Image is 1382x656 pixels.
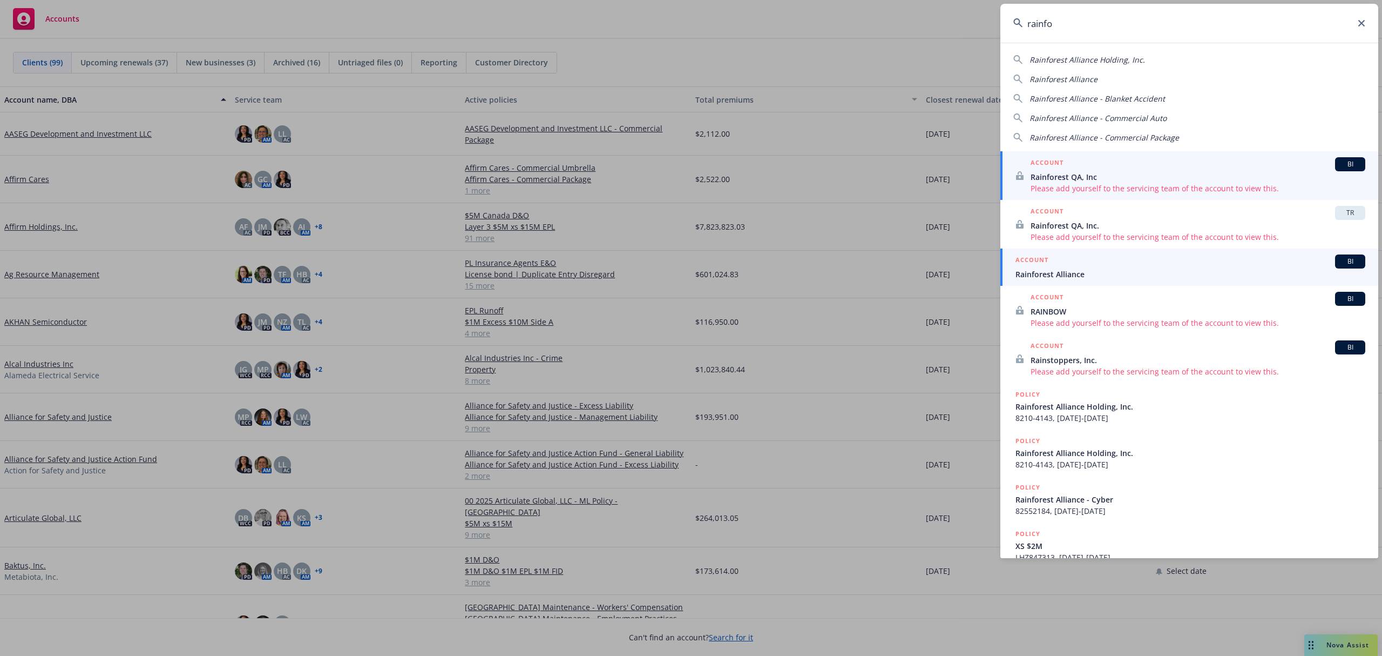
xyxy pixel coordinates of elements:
span: TR [1339,208,1361,218]
h5: ACCOUNT [1031,157,1063,170]
a: POLICYRainforest Alliance Holding, Inc.8210-4143, [DATE]-[DATE] [1000,430,1378,476]
span: Rainforest Alliance - Commercial Auto [1029,113,1167,123]
h5: POLICY [1015,389,1040,400]
a: ACCOUNTBIRAINBOWPlease add yourself to the servicing team of the account to view this. [1000,286,1378,334]
span: BI [1339,294,1361,304]
h5: ACCOUNT [1015,255,1048,267]
span: Rainforest Alliance Holding, Inc. [1015,401,1365,412]
a: ACCOUNTTRRainforest QA, Inc.Please add yourself to the servicing team of the account to view this. [1000,200,1378,249]
a: ACCOUNTBIRainstoppers, Inc.Please add yourself to the servicing team of the account to view this. [1000,334,1378,383]
h5: POLICY [1015,482,1040,493]
span: Rainforest Alliance - Cyber [1015,494,1365,505]
a: ACCOUNTBIRainforest Alliance [1000,249,1378,286]
span: BI [1339,159,1361,169]
span: 8210-4143, [DATE]-[DATE] [1015,412,1365,424]
span: BI [1339,257,1361,266]
span: Rainstoppers, Inc. [1031,354,1365,366]
span: 82552184, [DATE]-[DATE] [1015,505,1365,517]
h5: ACCOUNT [1031,340,1063,353]
a: POLICYRainforest Alliance - Cyber82552184, [DATE]-[DATE] [1000,476,1378,523]
h5: ACCOUNT [1031,292,1063,305]
a: ACCOUNTBIRainforest QA, IncPlease add yourself to the servicing team of the account to view this. [1000,151,1378,200]
span: XS $2M [1015,540,1365,552]
span: 8210-4143, [DATE]-[DATE] [1015,459,1365,470]
h5: POLICY [1015,528,1040,539]
span: Rainforest Alliance [1029,74,1098,84]
input: Search... [1000,4,1378,43]
span: Rainforest Alliance Holding, Inc. [1029,55,1145,65]
span: Please add yourself to the servicing team of the account to view this. [1031,183,1365,194]
span: Please add yourself to the servicing team of the account to view this. [1031,317,1365,329]
span: Please add yourself to the servicing team of the account to view this. [1031,366,1365,377]
h5: POLICY [1015,436,1040,446]
span: RAINBOW [1031,306,1365,317]
span: Rainforest Alliance - Blanket Accident [1029,93,1165,104]
span: Rainforest Alliance [1015,269,1365,280]
span: Please add yourself to the servicing team of the account to view this. [1031,231,1365,243]
span: Rainforest Alliance - Commercial Package [1029,132,1179,143]
a: POLICYXS $2MLHZ847313, [DATE]-[DATE] [1000,523,1378,569]
span: BI [1339,343,1361,352]
h5: ACCOUNT [1031,206,1063,219]
span: Rainforest Alliance Holding, Inc. [1015,447,1365,459]
span: LHZ847313, [DATE]-[DATE] [1015,552,1365,563]
span: Rainforest QA, Inc [1031,171,1365,183]
span: Rainforest QA, Inc. [1031,220,1365,231]
a: POLICYRainforest Alliance Holding, Inc.8210-4143, [DATE]-[DATE] [1000,383,1378,430]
